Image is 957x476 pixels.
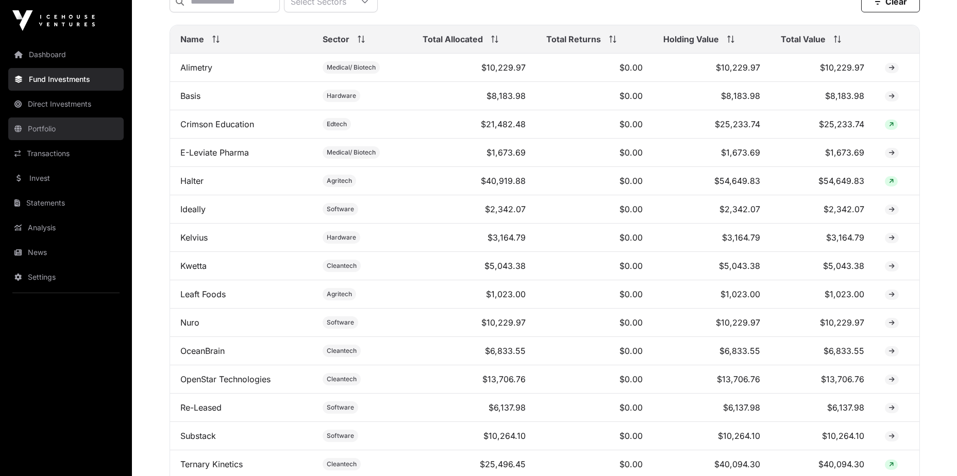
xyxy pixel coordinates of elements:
td: $0.00 [536,110,652,139]
span: Name [180,33,204,45]
td: $8,183.98 [412,82,536,110]
td: $3,164.79 [653,224,771,252]
td: $10,229.97 [412,309,536,337]
a: Direct Investments [8,93,124,115]
td: $0.00 [536,54,652,82]
td: $6,137.98 [653,394,771,422]
img: Icehouse Ventures Logo [12,10,95,31]
iframe: Chat Widget [905,427,957,476]
span: Sector [323,33,349,45]
span: Software [327,432,354,440]
td: $0.00 [536,139,652,167]
td: $2,342.07 [412,195,536,224]
a: OceanBrain [180,346,225,356]
td: $21,482.48 [412,110,536,139]
td: $5,043.38 [412,252,536,280]
td: $10,229.97 [653,309,771,337]
span: Hardware [327,233,356,242]
td: $10,229.97 [412,54,536,82]
td: $13,706.76 [770,365,875,394]
span: Software [327,318,354,327]
td: $10,264.10 [653,422,771,450]
td: $13,706.76 [653,365,771,394]
a: Substack [180,431,216,441]
td: $10,229.97 [770,309,875,337]
td: $1,023.00 [770,280,875,309]
a: Kelvius [180,232,208,243]
span: Agritech [327,177,352,185]
span: Cleantech [327,347,357,355]
a: Settings [8,266,124,288]
a: Crimson Education [180,119,254,129]
a: OpenStar Technologies [180,374,271,384]
td: $25,233.74 [770,110,875,139]
td: $1,673.69 [412,139,536,167]
span: Total Allocated [423,33,483,45]
td: $3,164.79 [412,224,536,252]
span: Cleantech [327,460,357,468]
td: $10,264.10 [412,422,536,450]
td: $1,023.00 [412,280,536,309]
td: $0.00 [536,195,652,224]
td: $1,673.69 [653,139,771,167]
a: Leaft Foods [180,289,226,299]
td: $0.00 [536,167,652,195]
span: Total Value [781,33,826,45]
td: $2,342.07 [770,195,875,224]
span: Agritech [327,290,352,298]
span: Holding Value [663,33,719,45]
td: $3,164.79 [770,224,875,252]
td: $10,264.10 [770,422,875,450]
a: Invest [8,167,124,190]
td: $40,919.88 [412,167,536,195]
td: $6,833.55 [770,337,875,365]
a: Statements [8,192,124,214]
td: $0.00 [536,365,652,394]
td: $1,673.69 [770,139,875,167]
a: E-Leviate Pharma [180,147,249,158]
td: $6,833.55 [653,337,771,365]
a: Kwetta [180,261,207,271]
td: $0.00 [536,337,652,365]
span: Software [327,205,354,213]
span: Medical/ Biotech [327,148,376,157]
a: Ideally [180,204,206,214]
td: $0.00 [536,280,652,309]
td: $0.00 [536,82,652,110]
td: $25,233.74 [653,110,771,139]
span: Hardware [327,92,356,100]
td: $6,137.98 [770,394,875,422]
td: $6,833.55 [412,337,536,365]
a: Halter [180,176,204,186]
span: Medical/ Biotech [327,63,376,72]
td: $6,137.98 [412,394,536,422]
td: $10,229.97 [770,54,875,82]
a: Transactions [8,142,124,165]
td: $10,229.97 [653,54,771,82]
td: $13,706.76 [412,365,536,394]
span: Cleantech [327,262,357,270]
td: $5,043.38 [770,252,875,280]
a: Re-Leased [180,402,222,413]
a: Basis [180,91,200,101]
td: $2,342.07 [653,195,771,224]
td: $0.00 [536,394,652,422]
a: Ternary Kinetics [180,459,243,469]
td: $8,183.98 [653,82,771,110]
a: Portfolio [8,117,124,140]
span: Cleantech [327,375,357,383]
td: $8,183.98 [770,82,875,110]
td: $0.00 [536,422,652,450]
td: $0.00 [536,252,652,280]
a: Dashboard [8,43,124,66]
a: Fund Investments [8,68,124,91]
td: $0.00 [536,309,652,337]
td: $54,649.83 [770,167,875,195]
a: Analysis [8,216,124,239]
td: $1,023.00 [653,280,771,309]
a: News [8,241,124,264]
td: $5,043.38 [653,252,771,280]
td: $54,649.83 [653,167,771,195]
a: Alimetry [180,62,212,73]
a: Nuro [180,317,199,328]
